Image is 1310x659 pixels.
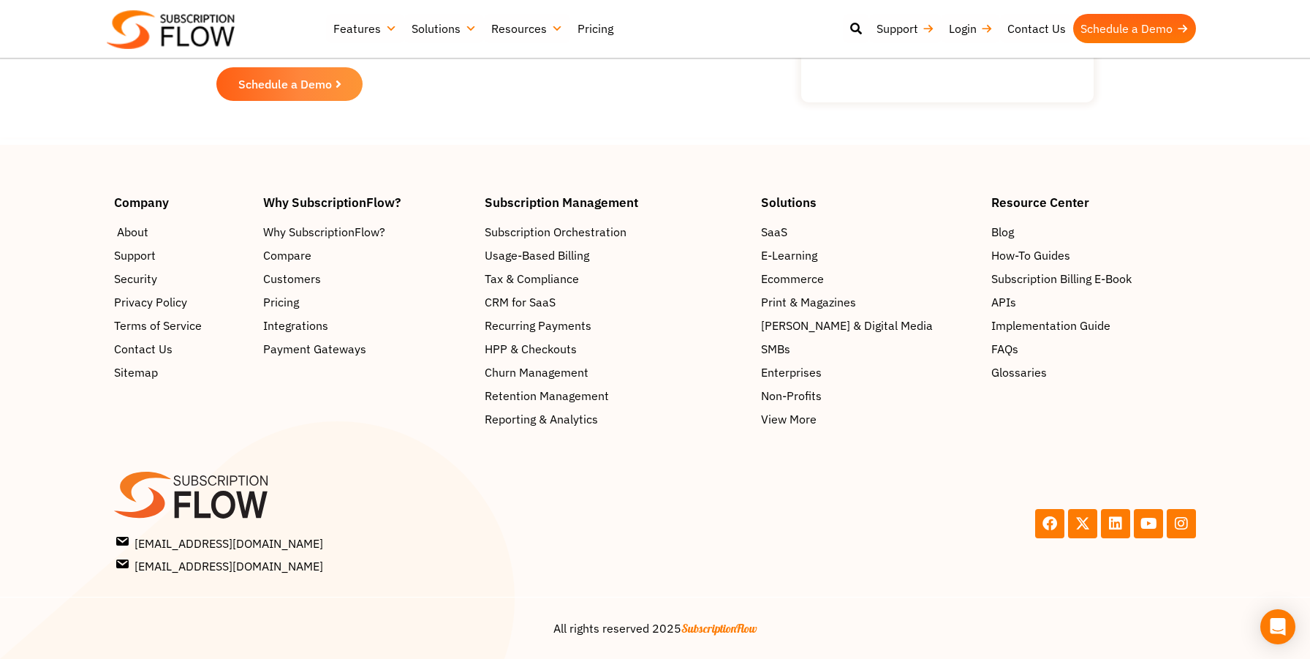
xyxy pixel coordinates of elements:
[991,293,1196,311] a: APIs
[216,67,363,101] a: Schedule a Demo
[263,317,328,334] span: Integrations
[761,387,977,404] a: Non-Profits
[485,223,626,241] span: Subscription Orchestration
[263,340,471,358] a: Payment Gateways
[991,246,1070,264] span: How-To Guides
[117,556,651,575] a: [EMAIL_ADDRESS][DOMAIN_NAME]
[485,293,556,311] span: CRM for SaaS
[761,364,977,381] a: Enterprises
[991,317,1196,334] a: Implementation Guide
[869,14,942,43] a: Support
[761,223,977,241] a: SaaS
[761,223,787,241] span: SaaS
[117,533,323,552] span: [EMAIL_ADDRESS][DOMAIN_NAME]
[117,533,651,552] a: [EMAIL_ADDRESS][DOMAIN_NAME]
[114,472,268,519] img: SF-logo
[263,340,366,358] span: Payment Gateways
[263,270,321,287] span: Customers
[485,246,746,264] a: Usage-Based Billing
[485,246,589,264] span: Usage-Based Billing
[326,14,404,43] a: Features
[485,196,746,208] h4: Subscription Management
[991,223,1196,241] a: Blog
[114,270,157,287] span: Security
[942,14,1000,43] a: Login
[761,270,824,287] span: Ecommerce
[761,387,822,404] span: Non-Profits
[485,410,598,428] span: Reporting & Analytics
[485,364,588,381] span: Churn Management
[991,270,1132,287] span: Subscription Billing E-Book
[263,246,471,264] a: Compare
[761,410,817,428] span: View More
[263,196,471,208] h4: Why SubscriptionFlow?
[114,340,173,358] span: Contact Us
[991,340,1196,358] a: FAQs
[485,293,746,311] a: CRM for SaaS
[761,317,977,334] a: [PERSON_NAME] & Digital Media
[485,270,579,287] span: Tax & Compliance
[114,317,249,334] a: Terms of Service
[761,246,817,264] span: E-Learning
[991,246,1196,264] a: How-To Guides
[484,14,570,43] a: Resources
[761,340,790,358] span: SMBs
[114,364,158,381] span: Sitemap
[761,293,977,311] a: Print & Magazines
[114,196,249,208] h4: Company
[1260,609,1295,644] div: Open Intercom Messenger
[991,364,1196,381] a: Glossaries
[114,340,249,358] a: Contact Us
[485,223,746,241] a: Subscription Orchestration
[263,317,471,334] a: Integrations
[485,364,746,381] a: Churn Management
[263,293,471,311] a: Pricing
[114,246,156,264] span: Support
[263,223,471,241] a: Why SubscriptionFlow?
[761,270,977,287] a: Ecommerce
[991,364,1047,381] span: Glossaries
[761,364,822,381] span: Enterprises
[761,340,977,358] a: SMBs
[107,10,235,49] img: Subscriptionflow
[114,364,249,381] a: Sitemap
[114,620,1196,637] center: All rights reserved 2025
[991,340,1018,358] span: FAQs
[117,556,323,575] span: [EMAIL_ADDRESS][DOMAIN_NAME]
[485,387,746,404] a: Retention Management
[114,317,202,334] span: Terms of Service
[991,223,1014,241] span: Blog
[681,621,757,636] span: SubscriptionFlow
[761,293,856,311] span: Print & Magazines
[1000,14,1073,43] a: Contact Us
[114,223,249,241] a: About
[485,270,746,287] a: Tax & Compliance
[991,293,1016,311] span: APIs
[238,78,332,90] span: Schedule a Demo
[485,317,591,334] span: Recurring Payments
[761,410,977,428] a: View More
[485,410,746,428] a: Reporting & Analytics
[263,223,385,241] span: Why SubscriptionFlow?
[263,246,311,264] span: Compare
[117,223,148,241] span: About
[114,293,187,311] span: Privacy Policy
[761,196,977,208] h4: Solutions
[114,270,249,287] a: Security
[761,317,933,334] span: [PERSON_NAME] & Digital Media
[570,14,621,43] a: Pricing
[485,387,609,404] span: Retention Management
[991,317,1110,334] span: Implementation Guide
[114,293,249,311] a: Privacy Policy
[485,317,746,334] a: Recurring Payments
[263,293,299,311] span: Pricing
[485,340,577,358] span: HPP & Checkouts
[761,246,977,264] a: E-Learning
[114,246,249,264] a: Support
[263,270,471,287] a: Customers
[991,196,1196,208] h4: Resource Center
[485,340,746,358] a: HPP & Checkouts
[404,14,484,43] a: Solutions
[991,270,1196,287] a: Subscription Billing E-Book
[1073,14,1196,43] a: Schedule a Demo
